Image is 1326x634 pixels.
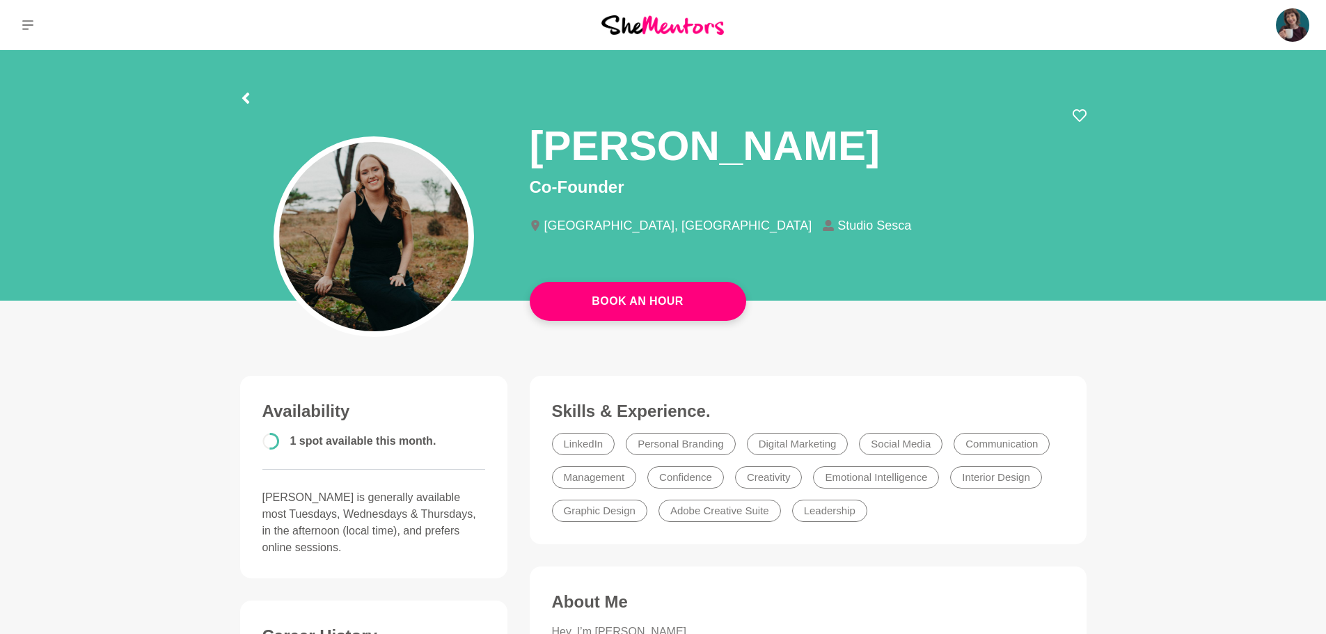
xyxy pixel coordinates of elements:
[552,592,1064,612] h3: About Me
[262,489,485,556] p: [PERSON_NAME] is generally available most Tuesdays, Wednesdays & Thursdays, in the afternoon (loc...
[530,175,1087,200] p: Co-Founder
[823,219,922,232] li: Studio Sesca
[290,435,436,447] span: 1 spot available this month.
[601,15,724,34] img: She Mentors Logo
[530,219,823,232] li: [GEOGRAPHIC_DATA], [GEOGRAPHIC_DATA]
[552,401,1064,422] h3: Skills & Experience.
[530,120,880,172] h1: [PERSON_NAME]
[1276,8,1309,42] img: Christie Flora
[530,282,746,321] a: Book An Hour
[262,401,485,422] h3: Availability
